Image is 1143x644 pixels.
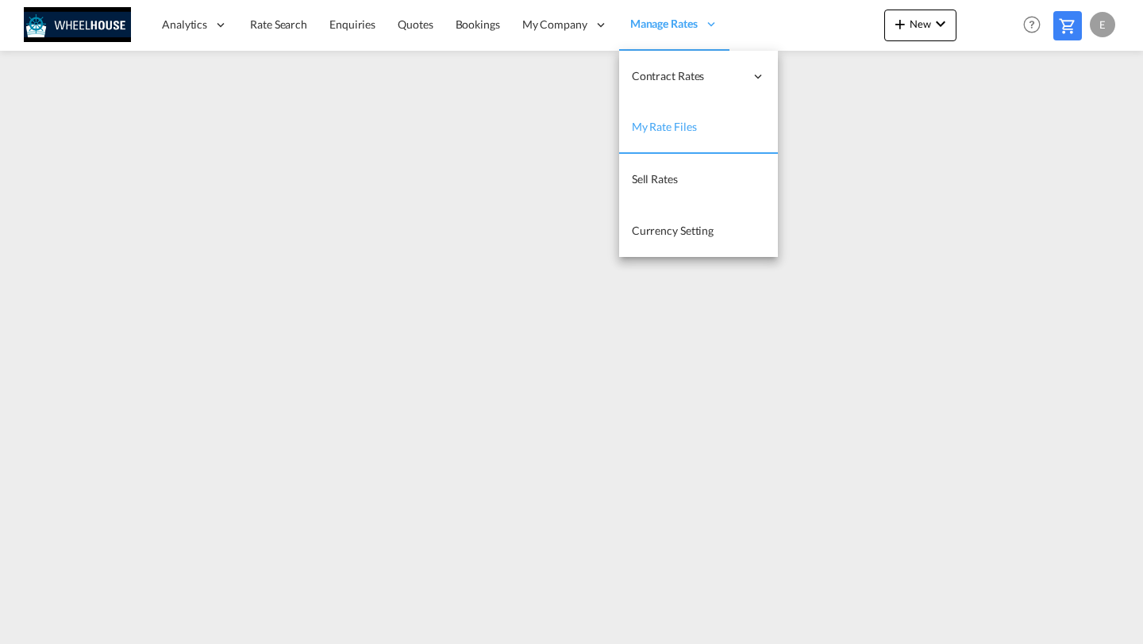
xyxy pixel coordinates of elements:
[1090,12,1115,37] div: E
[250,17,307,31] span: Rate Search
[162,17,207,33] span: Analytics
[1018,11,1045,38] span: Help
[619,102,778,154] a: My Rate Files
[619,154,778,205] a: Sell Rates
[632,224,714,237] span: Currency Setting
[632,68,745,84] span: Contract Rates
[24,7,131,43] img: 186c01200b8911efbb3e93c29cf9ca86.jpg
[619,51,778,102] div: Contract Rates
[632,120,697,133] span: My Rate Files
[891,14,910,33] md-icon: icon-plus 400-fg
[1018,11,1053,40] div: Help
[522,17,587,33] span: My Company
[630,16,698,32] span: Manage Rates
[398,17,433,31] span: Quotes
[931,14,950,33] md-icon: icon-chevron-down
[329,17,375,31] span: Enquiries
[632,172,678,186] span: Sell Rates
[456,17,500,31] span: Bookings
[619,205,778,257] a: Currency Setting
[884,10,956,41] button: icon-plus 400-fgNewicon-chevron-down
[891,17,950,30] span: New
